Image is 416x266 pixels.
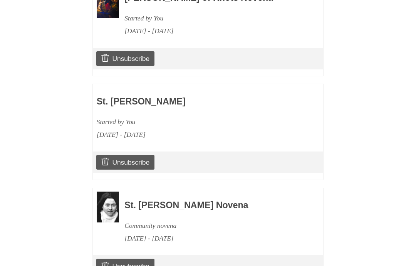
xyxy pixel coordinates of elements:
div: Started by You [124,12,302,25]
img: Novena image [97,192,119,222]
div: Community novena [124,219,302,232]
div: [DATE] - [DATE] [124,232,302,245]
div: Started by You [97,116,275,128]
a: Unsubscribe [96,51,154,66]
div: [DATE] - [DATE] [97,128,275,141]
h3: St. [PERSON_NAME] [97,97,275,107]
a: Unsubscribe [96,155,154,170]
div: [DATE] - [DATE] [124,25,302,37]
h3: St. [PERSON_NAME] Novena [124,200,302,210]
